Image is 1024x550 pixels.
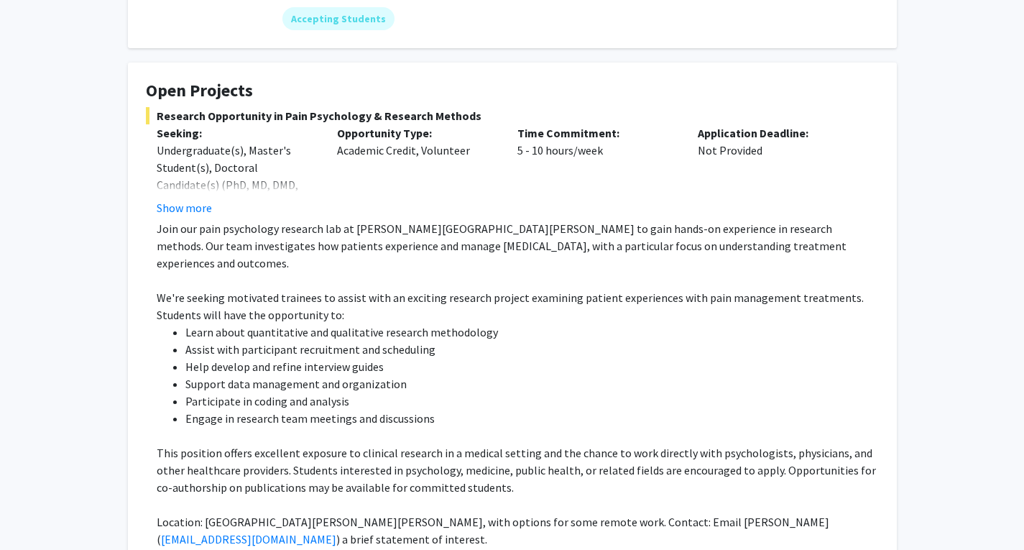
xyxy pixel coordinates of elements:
li: Help develop and refine interview guides [185,358,879,375]
h4: Open Projects [146,81,879,101]
iframe: Chat [11,485,61,539]
button: Show more [157,199,212,216]
a: [EMAIL_ADDRESS][DOMAIN_NAME] [161,532,336,546]
p: Time Commitment: [517,124,676,142]
div: Academic Credit, Volunteer [326,124,507,216]
p: We're seeking motivated trainees to assist with an exciting research project examining patient ex... [157,289,879,324]
div: Undergraduate(s), Master's Student(s), Doctoral Candidate(s) (PhD, MD, DMD, PharmD, etc.), Postdo... [157,142,315,262]
li: Assist with participant recruitment and scheduling [185,341,879,358]
p: Join our pain psychology research lab at [PERSON_NAME][GEOGRAPHIC_DATA][PERSON_NAME] to gain hand... [157,220,879,272]
p: Application Deadline: [698,124,857,142]
li: Support data management and organization [185,375,879,393]
p: Location: [GEOGRAPHIC_DATA][PERSON_NAME][PERSON_NAME], with options for some remote work. Contact... [157,513,879,548]
li: Engage in research team meetings and discussions [185,410,879,427]
li: Participate in coding and analysis [185,393,879,410]
mat-chip: Accepting Students [282,7,395,30]
span: Research Opportunity in Pain Psychology & Research Methods [146,107,879,124]
li: Learn about quantitative and qualitative research methodology [185,324,879,341]
div: Not Provided [687,124,867,216]
div: 5 - 10 hours/week [507,124,687,216]
p: Opportunity Type: [337,124,496,142]
p: Seeking: [157,124,315,142]
p: This position offers excellent exposure to clinical research in a medical setting and the chance ... [157,444,879,496]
